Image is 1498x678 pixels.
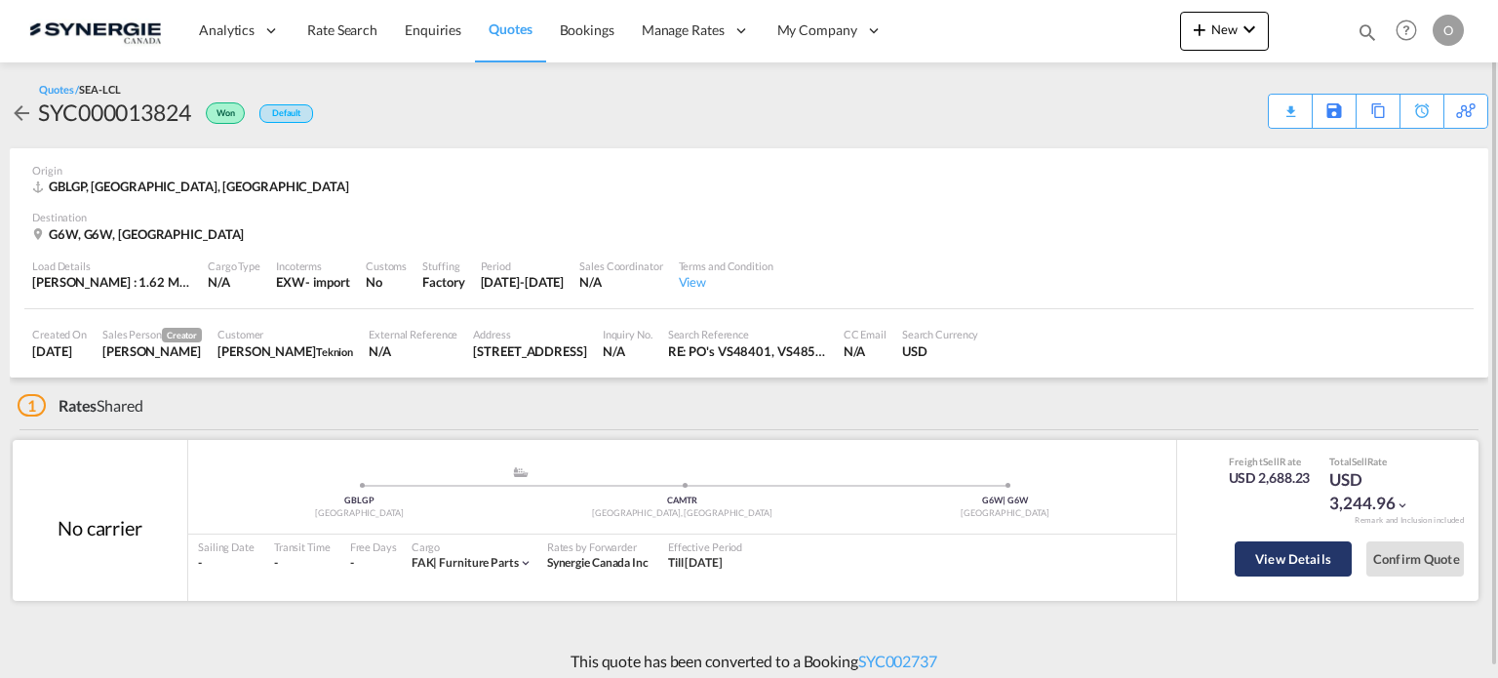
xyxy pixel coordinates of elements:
div: No carrier [58,514,142,541]
div: Cargo Type [208,259,260,273]
div: External Reference [369,327,457,341]
div: Stuffing [422,259,464,273]
span: Bookings [560,21,614,38]
span: 1 [18,394,46,417]
div: furniture parts [412,555,519,572]
div: Terms and Condition [679,259,773,273]
div: Search Reference [668,327,828,341]
div: EXW [276,273,305,291]
div: Quote PDF is not available at this time [1279,95,1302,112]
div: Sailing Date [198,539,255,554]
span: | [1003,495,1005,505]
div: Period [481,259,565,273]
span: FAK [412,555,440,570]
div: Load Details [32,259,192,273]
div: N/A [603,342,652,360]
span: Manage Rates [642,20,725,40]
a: SYC002737 [858,652,937,670]
md-icon: icon-chevron-down [1238,18,1261,41]
span: Help [1390,14,1423,47]
div: Sales Person [102,327,202,342]
div: Destination [32,210,1466,224]
div: [PERSON_NAME] : 1.62 MT | Volumetric Wt : 2.23 CBM | Chargeable Wt : 2.23 W/M [32,273,192,291]
md-icon: icon-chevron-down [1396,499,1409,512]
div: Inquiry No. [603,327,652,341]
div: - [350,555,354,572]
div: GBLGP [198,495,521,507]
div: icon-arrow-left [10,97,38,128]
div: Search Currency [902,327,979,341]
span: G6W [982,495,1005,505]
div: Remark and Inclusion included [1340,515,1478,526]
div: - [274,555,331,572]
span: | [433,555,437,570]
div: View [679,273,773,291]
div: GBLGP, London Gateway Port, Europe [32,178,354,195]
div: Default [259,104,313,123]
div: N/A [579,273,662,291]
div: Karen Mercier [102,342,202,360]
md-icon: icon-arrow-left [10,101,33,125]
span: Rates [59,396,98,415]
div: Incoterms [276,259,350,273]
div: N/A [208,273,260,291]
div: O [1433,15,1464,46]
div: Charles-Olivier Thibault [217,342,353,360]
div: [GEOGRAPHIC_DATA] [198,507,521,520]
div: Transit Time [274,539,331,554]
button: icon-plus 400-fgNewicon-chevron-down [1180,12,1269,51]
div: 31 Aug 2025 [481,273,565,291]
div: Till 31 Aug 2025 [668,555,723,572]
div: Customer [217,327,353,341]
md-icon: assets/icons/custom/ship-fill.svg [509,467,532,477]
p: This quote has been converted to a Booking [561,651,937,672]
md-icon: icon-magnify [1357,21,1378,43]
div: Rates by Forwarder [547,539,649,554]
div: Customs [366,259,407,273]
span: G6W [1007,495,1028,505]
button: Confirm Quote [1366,541,1464,577]
md-icon: icon-chevron-down [519,556,532,570]
div: Sales Coordinator [579,259,662,273]
div: Effective Period [668,539,742,554]
div: Synergie Canada Inc [547,555,649,572]
span: Synergie Canada Inc [547,555,649,570]
img: 1f56c880d42311ef80fc7dca854c8e59.png [29,9,161,53]
span: Won [217,107,240,126]
span: Sell [1263,456,1280,467]
div: Origin [32,163,1466,178]
span: Rate Search [307,21,377,38]
div: [GEOGRAPHIC_DATA] [844,507,1166,520]
div: USD 2,688.23 [1229,468,1311,488]
span: New [1188,21,1261,37]
div: Cargo [412,539,532,554]
div: 975 Rue des Calfats, Porte/Door 47, Lévis, QC, G6Y 9E8 [473,342,586,360]
span: Sell [1352,456,1367,467]
div: Shared [18,395,143,417]
div: Freight Rate [1229,455,1311,468]
div: RE: PO's VS48401, VS48503, VS47744 & VS48137 // QGLT2505006 [668,342,828,360]
div: - import [305,273,350,291]
div: SYC000013824 [38,97,191,128]
div: N/A [844,342,887,360]
div: Total Rate [1329,455,1427,468]
span: Quotes [489,20,532,37]
div: Factory Stuffing [422,273,464,291]
div: USD 3,244.96 [1329,468,1427,515]
span: Enquiries [405,21,461,38]
div: G6W, G6W, Canada [32,225,249,243]
div: Won [191,97,250,128]
span: Creator [162,328,202,342]
div: USD [902,342,979,360]
div: Save As Template [1313,95,1356,128]
span: Analytics [199,20,255,40]
div: CC Email [844,327,887,341]
div: 5 Aug 2025 [32,342,87,360]
div: N/A [369,342,457,360]
div: Address [473,327,586,341]
button: View Details [1235,541,1352,577]
div: CAMTR [521,495,844,507]
md-icon: icon-plus 400-fg [1188,18,1211,41]
div: Created On [32,327,87,341]
span: SEA-LCL [79,83,120,96]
